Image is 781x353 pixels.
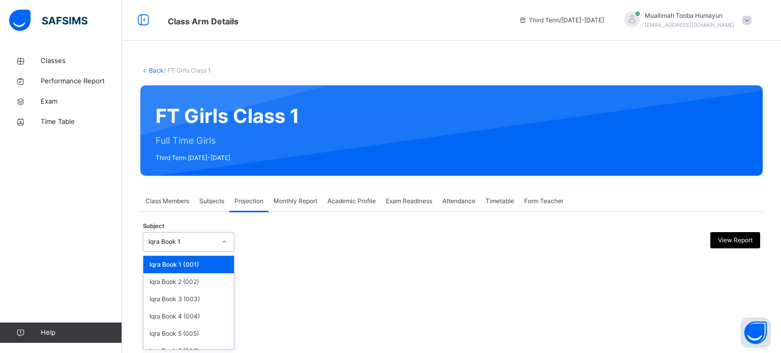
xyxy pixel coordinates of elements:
span: Help [41,328,122,338]
span: Form Teacher [524,197,563,206]
span: Subjects [199,197,224,206]
div: Iqra Book 1 (001) [143,256,234,273]
span: Monthly Report [274,197,317,206]
span: session/term information [519,16,604,25]
span: Exam Readiness [386,197,432,206]
div: Iqra Book 3 (003) [143,291,234,308]
a: Back [149,67,164,74]
div: Iqra Book 1 [148,237,216,246]
span: Muallimah Tooba Humayun [645,11,735,20]
span: [EMAIL_ADDRESS][DOMAIN_NAME] [645,22,735,28]
span: Timetable [486,197,514,206]
div: Iqra Book 4 (004) [143,308,234,325]
button: Open asap [740,317,771,348]
span: Academic Profile [327,197,376,206]
span: Projection [234,197,263,206]
div: Muallimah ToobaHumayun [614,11,757,29]
span: Attendance [442,197,475,206]
span: Time Table [41,117,122,127]
span: / FT Girls Class 1 [164,67,211,74]
span: Subject [143,222,164,231]
div: Iqra Book 2 (002) [143,273,234,291]
span: View Report [718,236,753,245]
span: Class Arm Details [168,16,238,26]
span: Classes [41,56,122,66]
div: Iqra Book 5 (005) [143,325,234,342]
span: Class Members [145,197,189,206]
span: Performance Report [41,76,122,86]
img: safsims [9,10,87,31]
span: Exam [41,97,122,107]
